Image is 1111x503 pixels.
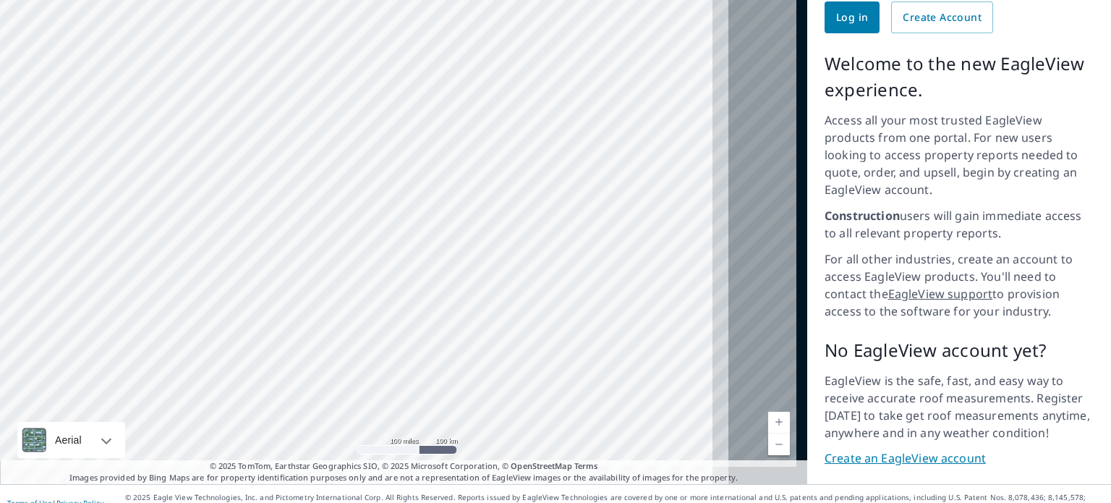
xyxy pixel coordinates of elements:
a: EagleView support [888,286,993,302]
a: Create an EagleView account [825,450,1094,467]
div: Aerial [51,422,86,458]
a: Current Level 6, Zoom In [768,412,790,434]
a: Terms [574,460,598,471]
a: Create Account [891,1,993,33]
p: For all other industries, create an account to access EagleView products. You'll need to contact ... [825,250,1094,320]
p: Access all your most trusted EagleView products from one portal. For new users looking to access ... [825,111,1094,198]
a: OpenStreetMap [511,460,571,471]
a: Current Level 6, Zoom Out [768,434,790,455]
div: Aerial [17,422,125,458]
p: users will gain immediate access to all relevant property reports. [825,207,1094,242]
span: Log in [836,9,868,27]
strong: Construction [825,208,900,224]
a: Log in [825,1,880,33]
span: © 2025 TomTom, Earthstar Geographics SIO, © 2025 Microsoft Corporation, © [210,460,598,473]
p: No EagleView account yet? [825,337,1094,363]
p: EagleView is the safe, fast, and easy way to receive accurate roof measurements. Register [DATE] ... [825,372,1094,441]
p: Welcome to the new EagleView experience. [825,51,1094,103]
span: Create Account [903,9,982,27]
